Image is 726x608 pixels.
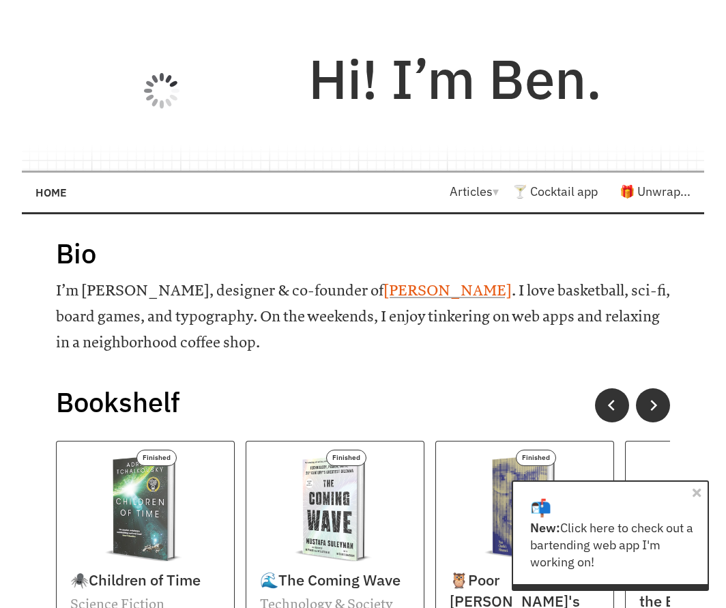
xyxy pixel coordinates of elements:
strong: New: [530,520,560,536]
a: Home [35,179,67,205]
span: 🌊 [260,570,278,590]
a: Articles [450,184,512,199]
span: The Coming Wave [278,570,401,590]
span: 🦉 [450,570,468,590]
a: 📬 New:Click here to check out a bartending web app I'm working on! [530,495,701,570]
p: I’m [PERSON_NAME], designer & co-founder of . I love basketball, sci-fi, board games, and typogra... [56,278,670,356]
h1: Bio [56,235,670,271]
h1: Bookshelf [56,384,670,420]
a: [PERSON_NAME] [383,282,512,300]
h1: Hi! I’m Ben. [244,43,667,114]
p: Finished [516,450,556,466]
a: 🎁 Unwrap... [620,184,691,199]
div: 📬 [530,495,701,519]
span: Children of Time [89,570,201,590]
p: Finished [326,450,366,466]
p: Click here to check out a bartending web app I'm working on! [530,519,701,570]
p: Finished [136,450,177,466]
span: ▾ [493,184,499,199]
span: 🕷️ [70,570,89,590]
a: 🍸 Cocktail app [512,184,598,199]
